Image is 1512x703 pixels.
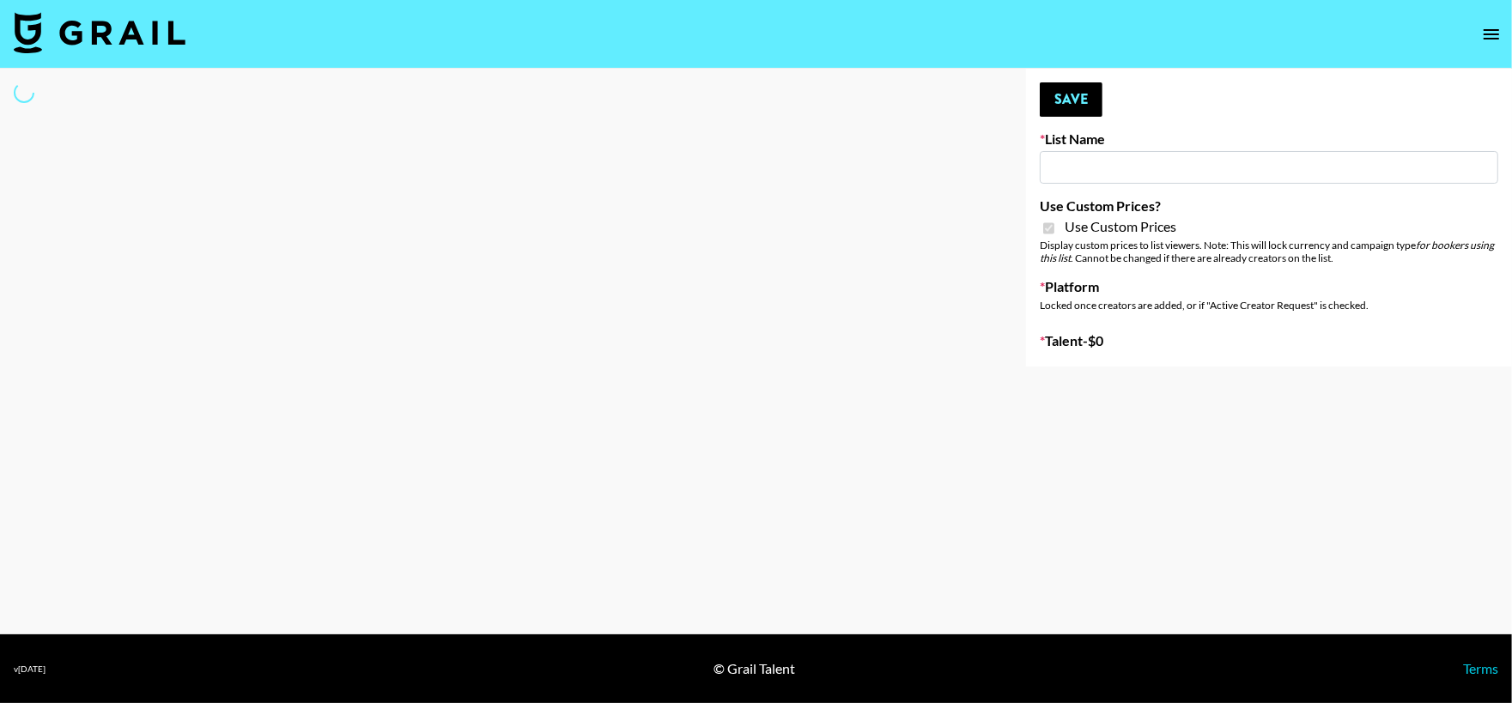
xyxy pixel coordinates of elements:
[1040,239,1498,264] div: Display custom prices to list viewers. Note: This will lock currency and campaign type . Cannot b...
[14,664,46,675] div: v [DATE]
[1040,278,1498,295] label: Platform
[1040,197,1498,215] label: Use Custom Prices?
[713,660,795,677] div: © Grail Talent
[1040,299,1498,312] div: Locked once creators are added, or if "Active Creator Request" is checked.
[1463,660,1498,676] a: Terms
[1065,218,1176,235] span: Use Custom Prices
[1040,130,1498,148] label: List Name
[14,12,185,53] img: Grail Talent
[1040,332,1498,349] label: Talent - $ 0
[1040,239,1494,264] em: for bookers using this list
[1474,17,1509,52] button: open drawer
[1040,82,1102,117] button: Save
